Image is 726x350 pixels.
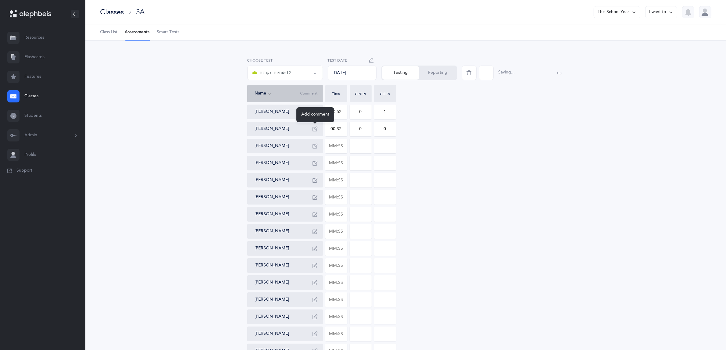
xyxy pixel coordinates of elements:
[328,66,377,80] div: [DATE]
[326,190,347,204] input: MM:SS
[326,122,347,136] input: MM:SS
[300,91,317,96] span: Comment
[252,69,292,77] div: אותיות ונקודות L2
[255,177,289,183] button: [PERSON_NAME]
[326,173,347,187] input: MM:SS
[255,160,289,166] button: [PERSON_NAME]
[326,156,347,170] input: MM:SS
[326,241,347,255] input: MM:SS
[100,7,124,17] div: Classes
[326,310,347,324] input: MM:SS
[326,224,347,238] input: MM:SS
[255,228,289,234] button: [PERSON_NAME]
[328,58,377,63] label: Test Date
[136,7,145,17] div: 3A
[326,105,347,119] input: MM:SS
[255,245,289,252] button: [PERSON_NAME]
[499,70,515,75] span: Saving...
[376,92,395,95] div: נקודות
[255,280,289,286] button: [PERSON_NAME]
[326,327,347,341] input: MM:SS
[247,66,323,80] button: אותיות ונקודות L2
[16,168,32,174] span: Support
[255,109,289,115] button: [PERSON_NAME]
[255,297,289,303] button: [PERSON_NAME]
[255,126,289,132] button: [PERSON_NAME]
[255,211,289,217] button: [PERSON_NAME]
[157,29,179,35] span: Smart Tests
[255,90,300,97] div: Name
[327,92,346,95] div: Time
[326,276,347,290] input: MM:SS
[296,107,334,122] div: Add comment
[100,29,117,35] span: Class List
[255,262,289,269] button: [PERSON_NAME]
[326,293,347,307] input: MM:SS
[351,92,370,95] div: אותיות
[326,139,347,153] input: MM:SS
[419,66,456,80] button: Reporting
[255,194,289,200] button: [PERSON_NAME]
[326,259,347,273] input: MM:SS
[594,6,640,18] button: This School Year
[326,207,347,221] input: MM:SS
[255,331,289,337] button: [PERSON_NAME]
[255,143,289,149] button: [PERSON_NAME]
[645,6,677,18] button: I want to
[247,58,323,63] label: Choose test
[255,314,289,320] button: [PERSON_NAME]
